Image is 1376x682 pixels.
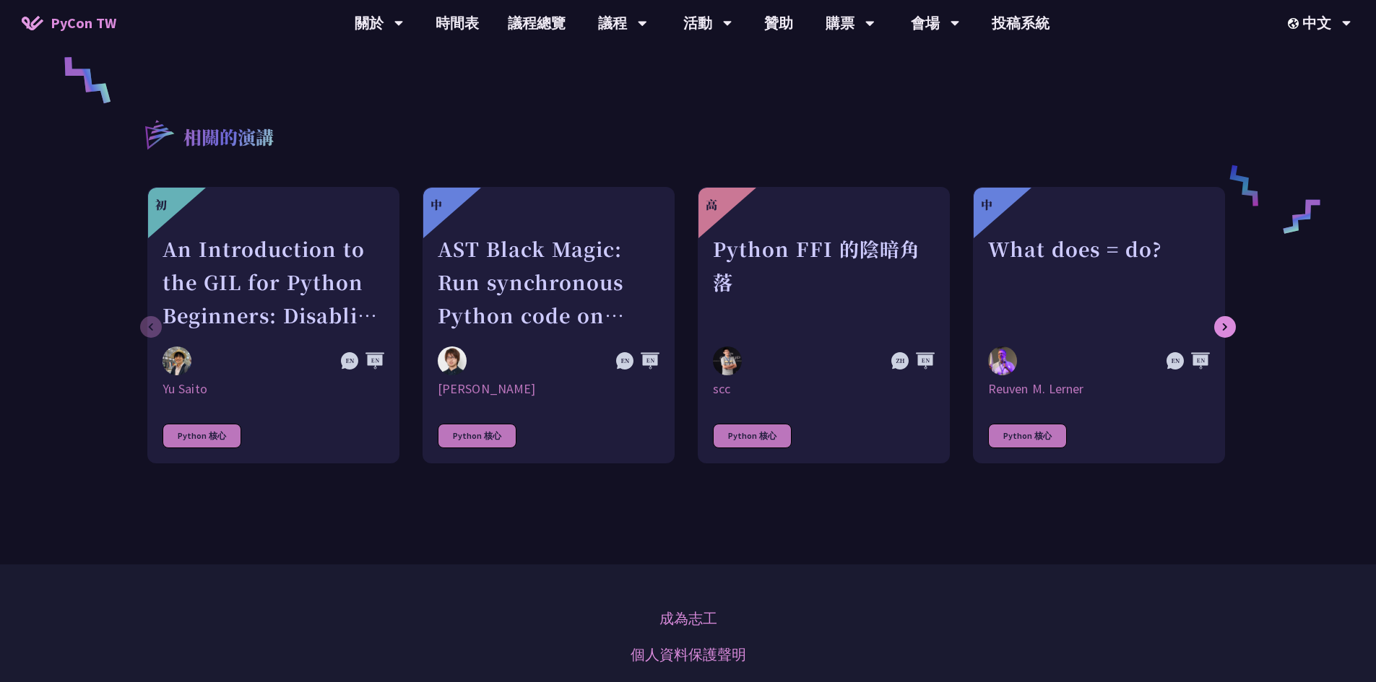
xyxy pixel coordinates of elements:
[163,232,384,332] div: An Introduction to the GIL for Python Beginners: Disabling It in Python 3.13 and Leveraging Concu...
[706,196,717,214] div: 高
[438,380,659,398] div: [PERSON_NAME]
[124,99,194,169] img: r3.8d01567.svg
[51,12,116,34] span: PyCon TW
[163,380,384,398] div: Yu Saito
[1288,18,1302,29] img: Locale Icon
[988,346,1017,378] img: Reuven M. Lerner
[713,380,935,398] div: scc
[438,424,516,448] div: Python 核心
[713,232,935,332] div: Python FFI 的陰暗角落
[7,5,131,41] a: PyCon TW
[183,124,274,153] p: 相關的演講
[698,187,950,463] a: 高 Python FFI 的陰暗角落 scc scc Python 核心
[713,346,742,375] img: scc
[631,644,746,665] a: 個人資料保護聲明
[163,346,191,375] img: Yu Saito
[22,16,43,30] img: Home icon of PyCon TW 2025
[430,196,442,214] div: 中
[988,380,1210,398] div: Reuven M. Lerner
[713,424,792,448] div: Python 核心
[981,196,992,214] div: 中
[659,608,717,629] a: 成為志工
[988,232,1210,332] div: What does = do?
[438,232,659,332] div: AST Black Magic: Run synchronous Python code on asynchronous Pyodide
[973,187,1225,463] a: 中 What does = do? Reuven M. Lerner Reuven M. Lerner Python 核心
[988,424,1067,448] div: Python 核心
[423,187,675,463] a: 中 AST Black Magic: Run synchronous Python code on asynchronous Pyodide Yuichiro Tachibana [PERSON...
[147,187,399,463] a: 初 An Introduction to the GIL for Python Beginners: Disabling It in Python 3.13 and Leveraging Con...
[155,196,167,214] div: 初
[163,424,241,448] div: Python 核心
[438,346,467,375] img: Yuichiro Tachibana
